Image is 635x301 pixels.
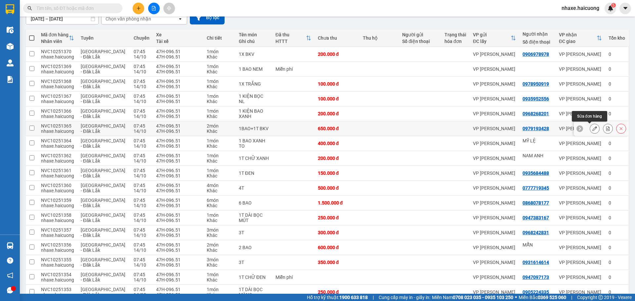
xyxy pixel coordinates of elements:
[134,99,149,104] div: 14/10
[134,168,149,173] div: 07:45
[134,143,149,149] div: 14/10
[156,99,200,104] div: 47H-096.51
[41,84,74,89] div: nhaxe.haicuong
[473,200,516,206] div: VP [PERSON_NAME]
[41,272,74,277] div: NVC10251354
[590,124,600,133] div: Sửa đơn hàng
[207,247,232,253] div: Khác
[156,198,200,203] div: 47H-096.51
[572,111,607,122] div: Sửa đơn hàng
[41,69,74,74] div: nhaxe.haicuong
[41,153,74,158] div: NVC10251362
[609,111,625,116] div: 0
[207,198,232,203] div: 6 món
[151,6,156,11] span: file-add
[473,81,516,87] div: VP [PERSON_NAME]
[41,158,74,164] div: nhaxe.haicuong
[134,123,149,129] div: 07:45
[473,96,516,101] div: VP [PERSON_NAME]
[444,32,466,37] div: Trạng thái
[41,173,74,178] div: nhaxe.haicuong
[318,185,356,191] div: 500.000 đ
[318,35,356,41] div: Chưa thu
[523,111,549,116] div: 0968268201
[156,64,200,69] div: 47H-096.51
[156,233,200,238] div: 47H-096.51
[41,212,74,218] div: NVC10251358
[239,66,269,72] div: 1 BAO NEM
[134,218,149,223] div: 14/10
[134,188,149,193] div: 14/10
[134,129,149,134] div: 14/10
[473,39,511,44] div: ĐC lấy
[207,143,232,149] div: Khác
[207,262,232,268] div: Khác
[106,16,151,22] div: Chọn văn phòng nhận
[559,215,602,220] div: VP [PERSON_NAME]
[134,183,149,188] div: 07:45
[239,108,269,119] div: 1 KIỆN BAO XANH
[81,287,125,297] span: [GEOGRAPHIC_DATA] - Đăk Lắk
[473,126,516,131] div: VP [PERSON_NAME]
[523,126,549,131] div: 0979193428
[609,200,625,206] div: 0
[609,52,625,57] div: 0
[134,247,149,253] div: 14/10
[318,245,356,250] div: 600.000 đ
[81,138,125,149] span: [GEOGRAPHIC_DATA] - Đăk Lắk
[523,215,549,220] div: 0947383167
[41,64,74,69] div: NVC10251369
[318,141,356,146] div: 400.000 đ
[239,200,269,206] div: 6 BAO
[207,233,232,238] div: Khác
[363,35,396,41] div: Thu hộ
[134,272,149,277] div: 07:45
[207,227,232,233] div: 3 món
[81,227,125,238] span: [GEOGRAPHIC_DATA] - Đăk Lắk
[609,156,625,161] div: 0
[156,247,200,253] div: 47H-096.51
[41,218,74,223] div: nhaxe.haicuong
[207,173,232,178] div: Khác
[559,126,602,131] div: VP [PERSON_NAME]
[318,170,356,176] div: 150.000 đ
[318,52,356,57] div: 200.000 đ
[609,170,625,176] div: 0
[134,114,149,119] div: 14/10
[178,16,183,21] svg: open
[81,79,125,89] span: [GEOGRAPHIC_DATA] - Đăk Lắk
[609,260,625,265] div: 0
[207,108,232,114] div: 1 món
[81,257,125,268] span: [GEOGRAPHIC_DATA] - Đăk Lắk
[156,94,200,99] div: 47H-096.51
[239,94,269,104] div: 1 KIỆN BỌC NL
[275,275,311,280] div: Miễn phí
[81,35,127,41] div: Tuyến
[134,49,149,54] div: 07:45
[41,143,74,149] div: nhaxe.haicuong
[207,272,232,277] div: 1 món
[81,168,125,178] span: [GEOGRAPHIC_DATA] - Đăk Lắk
[239,138,269,149] div: 1 BAO XANH TO
[134,198,149,203] div: 07:45
[7,43,14,50] img: warehouse-icon
[473,185,516,191] div: VP [PERSON_NAME]
[156,203,200,208] div: 47H-096.51
[207,84,232,89] div: Khác
[156,218,200,223] div: 47H-096.51
[239,245,269,250] div: 2 BAO
[473,260,516,265] div: VP [PERSON_NAME]
[134,153,149,158] div: 07:45
[81,183,125,193] span: [GEOGRAPHIC_DATA] - Đăk Lắk
[41,99,74,104] div: nhaxe.haicuong
[275,32,306,37] div: Đã thu
[318,111,356,116] div: 200.000 đ
[523,185,549,191] div: 0777719345
[156,158,200,164] div: 47H-096.51
[134,138,149,143] div: 07:45
[622,5,628,11] span: caret-down
[41,227,74,233] div: NVC10251357
[156,183,200,188] div: 47H-096.51
[239,287,269,297] div: 1T DÀI BỌC MÀNG
[156,188,200,193] div: 47H-096.51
